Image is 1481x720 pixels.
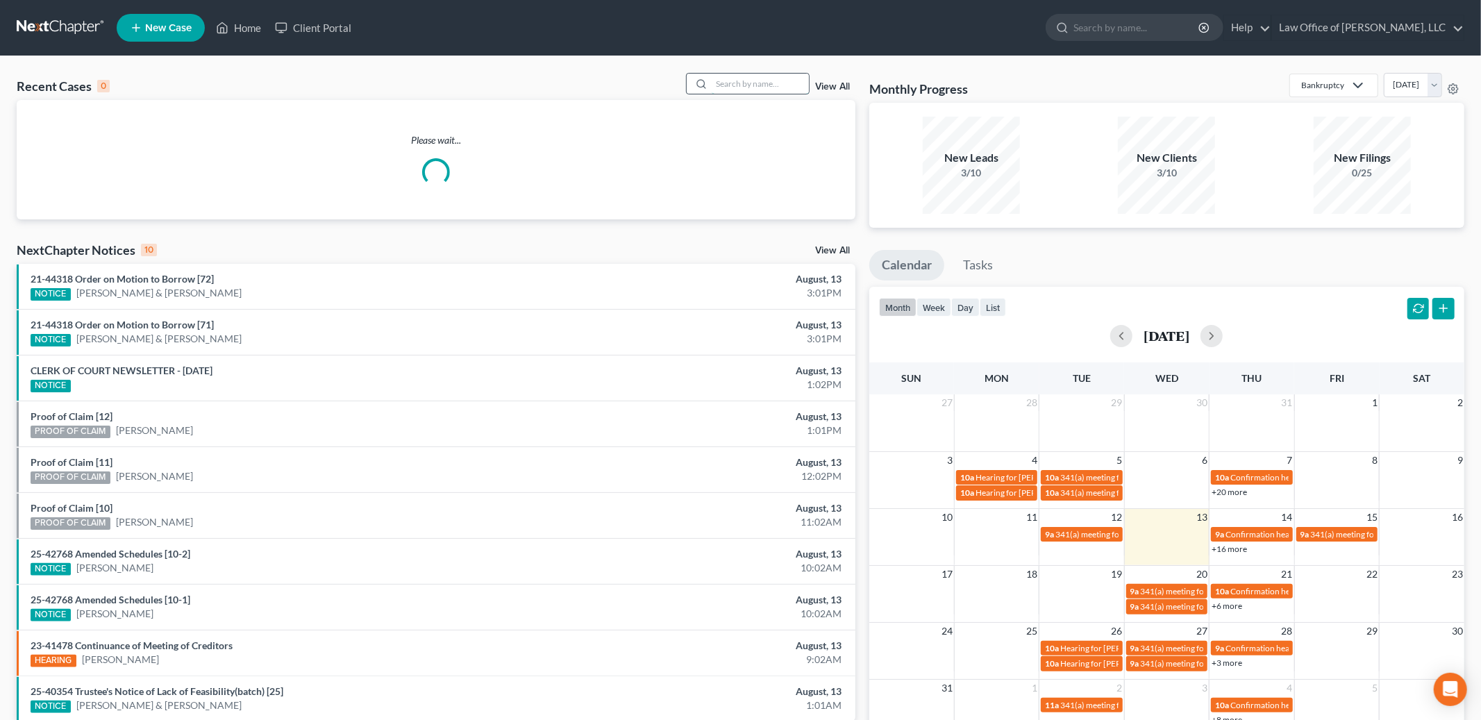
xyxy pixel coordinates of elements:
span: 3 [946,452,954,469]
span: 26 [1110,623,1124,639]
div: 10:02AM [580,607,842,621]
span: 30 [1450,623,1464,639]
a: Client Portal [268,15,358,40]
div: August, 13 [580,455,842,469]
a: [PERSON_NAME] & [PERSON_NAME] [76,286,242,300]
div: August, 13 [580,318,842,332]
a: Help [1224,15,1271,40]
span: 341(a) meeting for [PERSON_NAME] & [PERSON_NAME] [1141,643,1348,653]
a: Calendar [869,250,944,281]
a: +16 more [1212,544,1247,554]
span: 10a [960,487,974,498]
div: 1:01AM [580,698,842,712]
div: 1:01PM [580,424,842,437]
input: Search by name... [1073,15,1200,40]
div: August, 13 [580,547,842,561]
a: [PERSON_NAME] [116,515,193,529]
div: Open Intercom Messenger [1434,673,1467,706]
a: [PERSON_NAME] [116,469,193,483]
button: list [980,298,1006,317]
h3: Monthly Progress [869,81,968,97]
a: Law Office of [PERSON_NAME], LLC [1272,15,1464,40]
p: Please wait... [17,133,855,147]
span: 2 [1456,394,1464,411]
div: 12:02PM [580,469,842,483]
span: Hearing for [PERSON_NAME] & [PERSON_NAME] [1060,658,1242,669]
span: 15 [1365,509,1379,526]
span: 21 [1280,566,1294,583]
span: 11 [1025,509,1039,526]
a: 21-44318 Order on Motion to Borrow [71] [31,319,214,330]
div: 0/25 [1314,166,1411,180]
a: 25-42768 Amended Schedules [10-1] [31,594,190,605]
span: 20 [1195,566,1209,583]
span: 5 [1371,680,1379,696]
div: 0 [97,80,110,92]
span: 14 [1280,509,1294,526]
span: 1 [1030,680,1039,696]
span: Sat [1413,372,1430,384]
div: PROOF OF CLAIM [31,517,110,530]
a: Tasks [951,250,1005,281]
span: 9a [1130,586,1139,596]
a: [PERSON_NAME] [116,424,193,437]
a: +20 more [1212,487,1247,497]
span: Mon [985,372,1009,384]
a: Proof of Claim [12] [31,410,112,422]
span: 9a [1130,658,1139,669]
span: 10a [960,472,974,483]
span: 1 [1371,394,1379,411]
div: 3:01PM [580,332,842,346]
div: New Leads [923,150,1020,166]
div: New Filings [1314,150,1411,166]
span: Hearing for [PERSON_NAME] & [PERSON_NAME] [976,472,1157,483]
span: Confirmation hearing for [PERSON_NAME] [1230,586,1388,596]
span: 16 [1450,509,1464,526]
a: Home [209,15,268,40]
a: CLERK OF COURT NEWSLETTER - [DATE] [31,365,212,376]
div: August, 13 [580,272,842,286]
div: August, 13 [580,639,842,653]
span: 10a [1045,487,1059,498]
span: 10a [1215,586,1229,596]
div: 11:02AM [580,515,842,529]
div: HEARING [31,655,76,667]
a: [PERSON_NAME] [76,561,153,575]
div: 3/10 [923,166,1020,180]
span: 341(a) meeting for [PERSON_NAME] [1060,472,1194,483]
span: 27 [1195,623,1209,639]
span: 24 [940,623,954,639]
span: Fri [1330,372,1344,384]
a: View All [815,82,850,92]
div: NOTICE [31,701,71,713]
span: Hearing for [PERSON_NAME] & [PERSON_NAME] [1060,643,1242,653]
span: 341(a) meeting for [PERSON_NAME] [1141,586,1275,596]
a: Proof of Claim [10] [31,502,112,514]
div: NOTICE [31,334,71,346]
span: 12 [1110,509,1124,526]
span: Wed [1155,372,1178,384]
span: 341(a) meeting for [PERSON_NAME] [1055,529,1189,539]
a: 25-40354 Trustee's Notice of Lack of Feasibility(batch) [25] [31,685,283,697]
span: 9a [1045,529,1054,539]
span: 10a [1215,700,1229,710]
span: 13 [1195,509,1209,526]
span: 9a [1130,643,1139,653]
div: 10:02AM [580,561,842,575]
span: Confirmation hearing for [PERSON_NAME] & [PERSON_NAME] [1225,643,1457,653]
button: day [951,298,980,317]
span: Confirmation hearing for [PERSON_NAME] & [PERSON_NAME] [1230,700,1462,710]
div: August, 13 [580,501,842,515]
span: 6 [1200,452,1209,469]
a: [PERSON_NAME] [82,653,159,667]
span: 18 [1025,566,1039,583]
span: 8 [1371,452,1379,469]
span: 10a [1045,643,1059,653]
a: Proof of Claim [11] [31,456,112,468]
div: NextChapter Notices [17,242,157,258]
span: 4 [1286,680,1294,696]
span: 31 [1280,394,1294,411]
span: 23 [1450,566,1464,583]
div: Bankruptcy [1301,79,1344,91]
span: Sun [902,372,922,384]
